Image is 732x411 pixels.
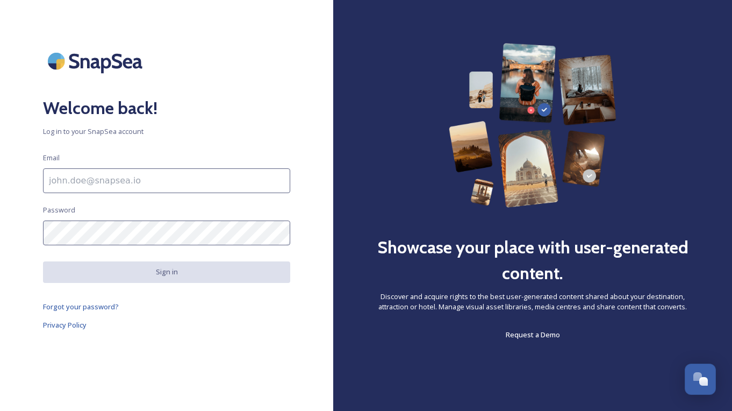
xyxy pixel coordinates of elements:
input: john.doe@snapsea.io [43,168,290,193]
h2: Welcome back! [43,95,290,121]
img: SnapSea Logo [43,43,150,79]
button: Open Chat [685,364,716,395]
button: Sign in [43,261,290,282]
span: Log in to your SnapSea account [43,126,290,137]
span: Privacy Policy [43,320,87,330]
span: Password [43,205,75,215]
h2: Showcase your place with user-generated content. [376,235,689,286]
img: 63b42ca75bacad526042e722_Group%20154-p-800.png [449,43,616,208]
a: Request a Demo [506,328,560,341]
span: Forgot your password? [43,302,119,311]
span: Request a Demo [506,330,560,339]
span: Discover and acquire rights to the best user-generated content shared about your destination, att... [376,292,689,312]
a: Privacy Policy [43,318,290,331]
span: Email [43,153,60,163]
a: Forgot your password? [43,300,290,313]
